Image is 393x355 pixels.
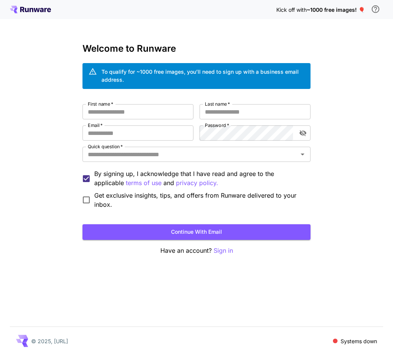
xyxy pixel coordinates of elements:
[176,178,218,188] button: By signing up, I acknowledge that I have read and agree to the applicable terms of use and
[94,191,304,209] span: Get exclusive insights, tips, and offers from Runware delivered to your inbox.
[296,126,310,140] button: toggle password visibility
[31,337,68,345] p: © 2025, [URL]
[214,246,233,255] button: Sign in
[82,224,311,240] button: Continue with email
[88,122,103,128] label: Email
[94,169,304,188] p: By signing up, I acknowledge that I have read and agree to the applicable and
[126,178,162,188] p: terms of use
[368,2,383,17] button: In order to qualify for free credit, you need to sign up with a business email address and click ...
[297,149,308,160] button: Open
[276,6,307,13] span: Kick off with
[82,246,311,255] p: Have an account?
[205,101,230,107] label: Last name
[88,143,123,150] label: Quick question
[88,101,113,107] label: First name
[126,178,162,188] button: By signing up, I acknowledge that I have read and agree to the applicable and privacy policy.
[205,122,229,128] label: Password
[307,6,365,13] span: ~1000 free images! 🎈
[101,68,304,84] div: To qualify for ~1000 free images, you’ll need to sign up with a business email address.
[341,337,377,345] p: Systems down
[176,178,218,188] p: privacy policy.
[82,43,311,54] h3: Welcome to Runware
